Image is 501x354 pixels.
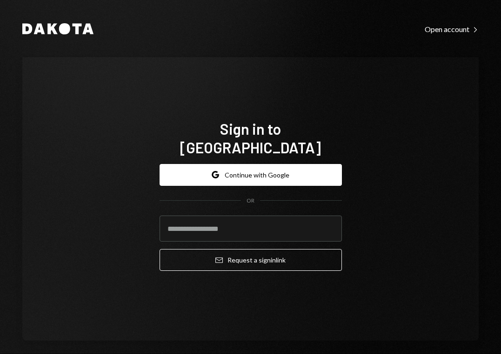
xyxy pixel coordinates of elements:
div: OR [247,197,254,205]
h1: Sign in to [GEOGRAPHIC_DATA] [160,119,342,157]
button: Continue with Google [160,164,342,186]
button: Request a signinlink [160,249,342,271]
div: Open account [425,25,479,34]
a: Open account [425,24,479,34]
